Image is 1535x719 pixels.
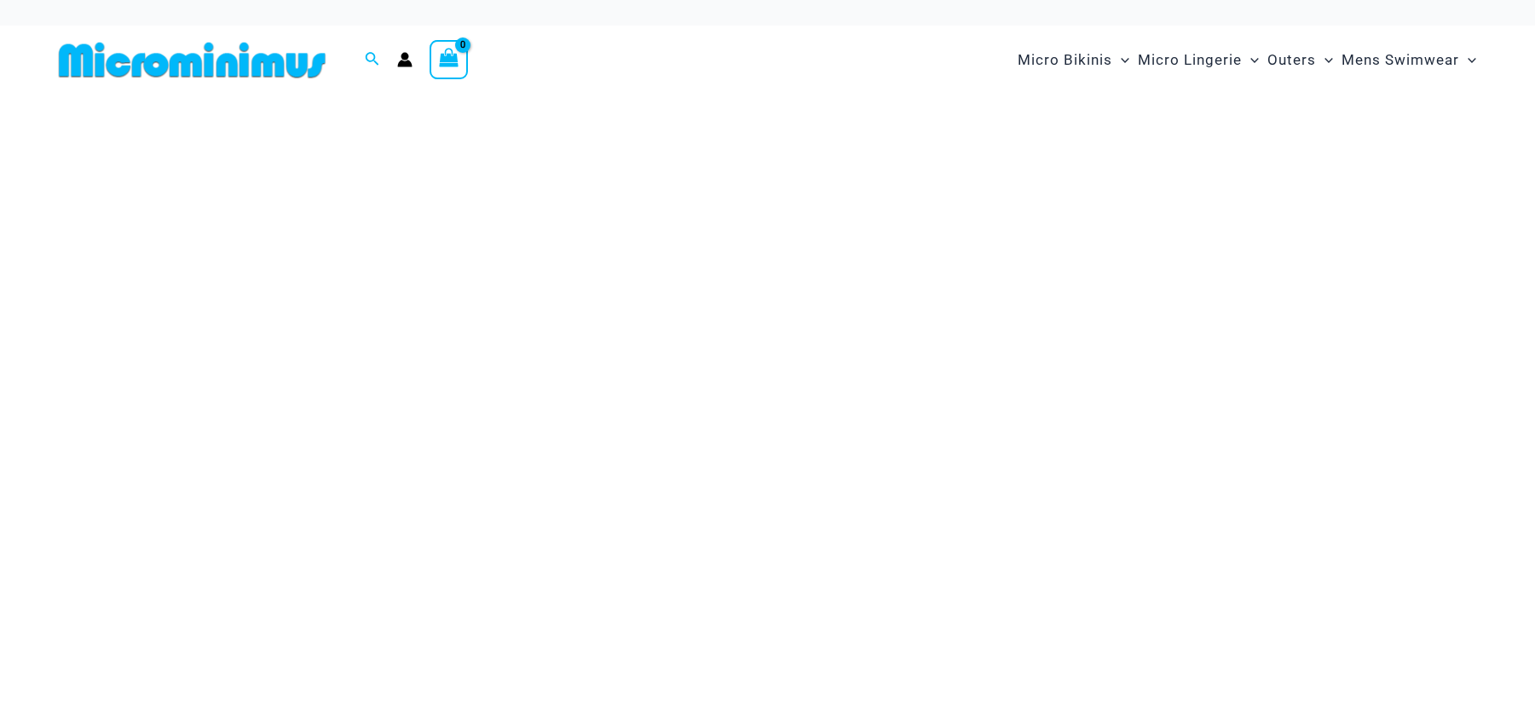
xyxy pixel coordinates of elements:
span: Mens Swimwear [1342,38,1459,82]
span: Micro Bikinis [1018,38,1112,82]
span: Menu Toggle [1242,38,1259,82]
a: Mens SwimwearMenu ToggleMenu Toggle [1337,34,1480,86]
a: OutersMenu ToggleMenu Toggle [1263,34,1337,86]
span: Menu Toggle [1112,38,1129,82]
span: Outers [1267,38,1316,82]
a: Search icon link [365,49,380,71]
nav: Site Navigation [1011,32,1484,89]
a: Account icon link [397,52,413,67]
span: Micro Lingerie [1138,38,1242,82]
a: View Shopping Cart, empty [430,40,469,79]
span: Menu Toggle [1459,38,1476,82]
a: Micro BikinisMenu ToggleMenu Toggle [1013,34,1134,86]
img: MM SHOP LOGO FLAT [52,41,332,79]
a: Micro LingerieMenu ToggleMenu Toggle [1134,34,1263,86]
span: Menu Toggle [1316,38,1333,82]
